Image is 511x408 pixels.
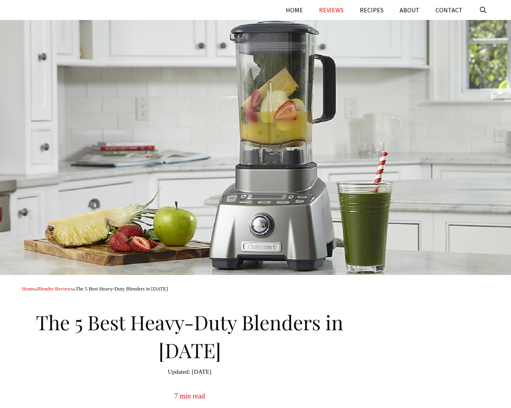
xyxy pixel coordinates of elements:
[22,304,357,364] h1: The 5 Best Heavy-Duty Blenders in [DATE]
[22,286,35,292] a: Home
[22,286,168,292] span: » »
[168,367,211,377] time: [DATE]
[180,392,205,400] span: min read
[75,286,168,292] span: The 5 Best Heavy-Duty Blenders in [DATE]
[37,286,73,292] a: Blender Reviews
[174,392,178,400] span: 7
